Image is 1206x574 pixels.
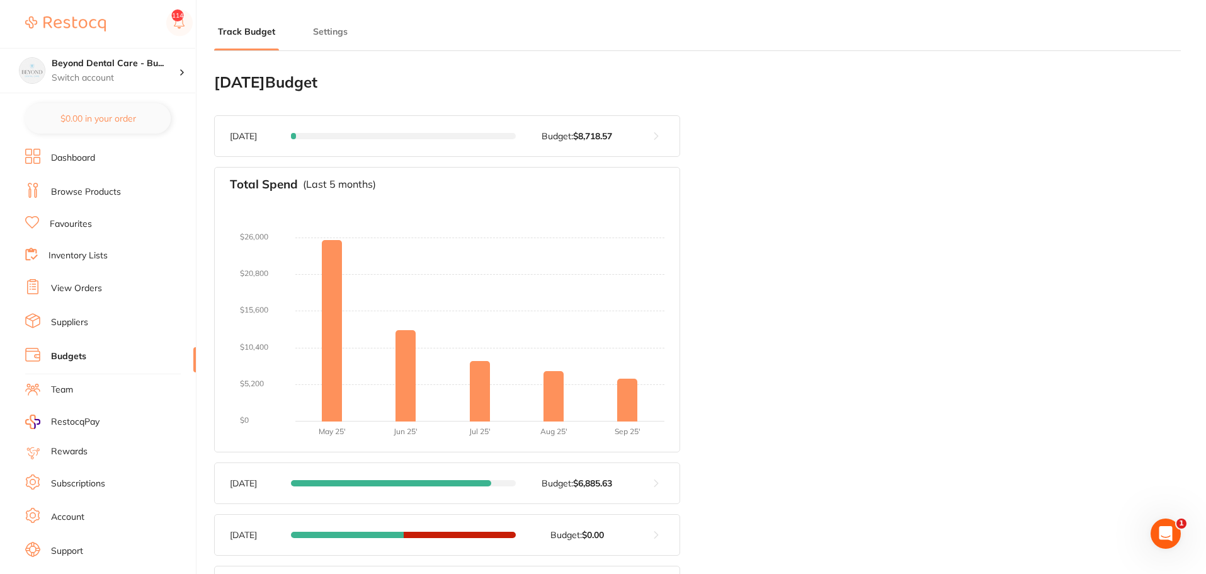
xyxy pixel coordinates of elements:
a: Dashboard [51,152,95,164]
p: (Last 5 months) [303,178,376,190]
a: Rewards [51,445,88,458]
img: RestocqPay [25,415,40,429]
strong: $8,718.57 [573,130,612,142]
strong: $6,885.63 [573,478,612,489]
a: Suppliers [51,316,88,329]
h2: [DATE] Budget [214,74,680,91]
a: Subscriptions [51,478,105,490]
a: Budgets [51,350,86,363]
button: $0.00 in your order [25,103,171,134]
p: [DATE] [230,478,286,488]
span: RestocqPay [51,416,100,428]
a: Favourites [50,218,92,231]
h3: Total Spend [230,178,298,192]
p: Budget: [550,530,604,540]
strong: $0.00 [582,529,604,541]
a: Support [51,545,83,558]
p: [DATE] [230,131,286,141]
a: View Orders [51,282,102,295]
a: Team [51,384,73,396]
a: Browse Products [51,186,121,198]
p: Budget: [542,131,612,141]
a: Restocq Logo [25,9,106,38]
img: Beyond Dental Care - Burpengary [20,58,45,83]
button: Settings [309,26,351,38]
p: Switch account [52,72,179,84]
button: Track Budget [214,26,279,38]
a: Inventory Lists [48,250,108,262]
h4: Beyond Dental Care - Burpengary [52,57,179,70]
p: Budget: [542,478,612,488]
iframe: Intercom live chat [1151,519,1181,549]
a: Account [51,511,84,524]
img: Restocq Logo [25,16,106,32]
p: [DATE] [230,530,286,540]
a: RestocqPay [25,415,100,429]
span: 1 [1176,519,1186,529]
